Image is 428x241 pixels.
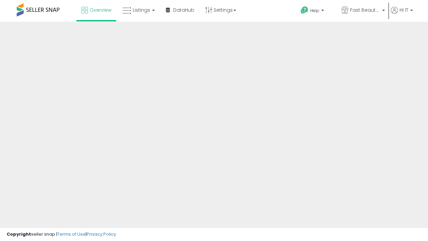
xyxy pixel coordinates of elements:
[7,231,116,238] div: seller snap | |
[310,8,319,13] span: Help
[57,231,86,237] a: Terms of Use
[7,231,31,237] strong: Copyright
[391,7,413,22] a: Hi IT
[295,1,335,22] a: Help
[87,231,116,237] a: Privacy Policy
[300,6,309,14] i: Get Help
[400,7,408,13] span: Hi IT
[133,7,150,13] span: Listings
[350,7,380,13] span: Fast Beauty ([GEOGRAPHIC_DATA])
[173,7,194,13] span: DataHub
[90,7,111,13] span: Overview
